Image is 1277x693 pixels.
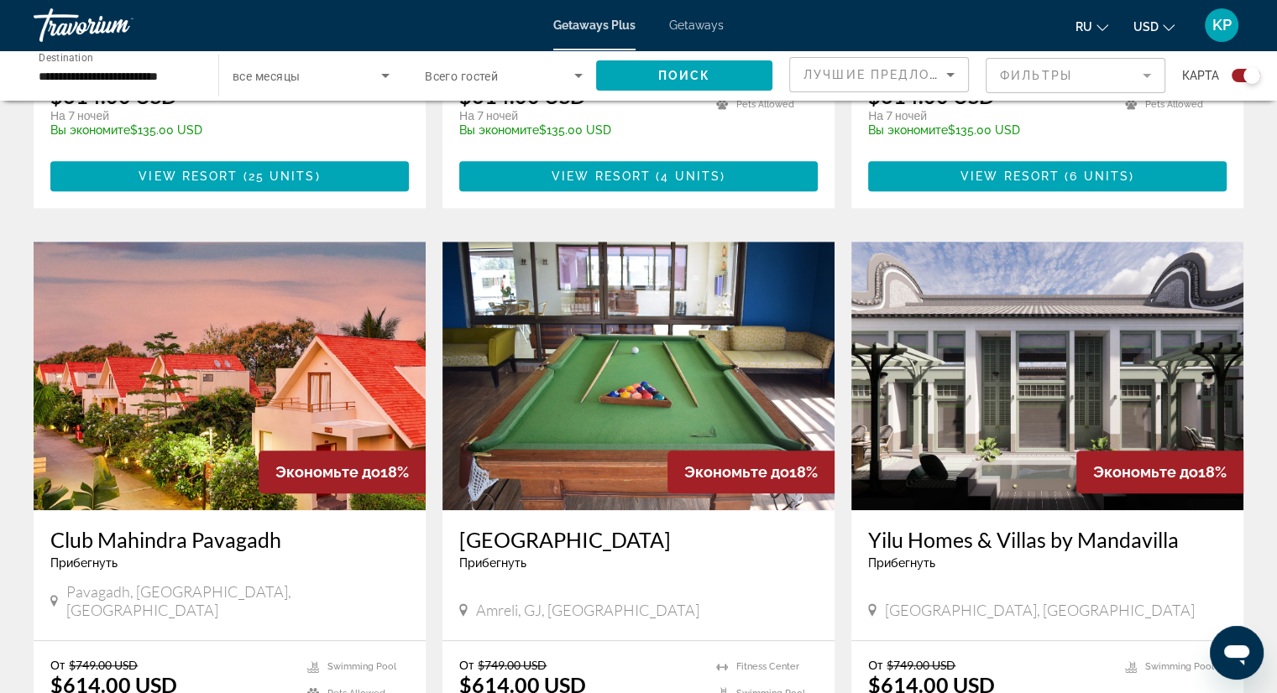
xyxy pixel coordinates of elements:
[552,169,651,183] span: View Resort
[34,3,201,47] a: Travorium
[868,123,1108,137] p: $135.00 USD
[425,70,498,83] span: Всего гостей
[868,123,948,137] span: Вы экономите
[868,658,882,672] span: От
[868,527,1227,552] a: Yilu Homes & Villas by Mandavilla
[868,556,935,570] span: Прибегнуть
[667,451,835,493] div: 18%
[1076,14,1108,39] button: Change language
[50,556,118,570] span: Прибегнуть
[50,161,409,191] button: View Resort(25 units)
[459,658,474,672] span: От
[1093,463,1198,481] span: Экономьте до
[459,108,699,123] p: На 7 ночей
[1145,661,1214,672] span: Swimming Pool
[50,108,392,123] p: На 7 ночей
[459,161,818,191] button: View Resort(4 units)
[1133,14,1175,39] button: Change currency
[249,169,316,183] span: 25 units
[275,463,380,481] span: Экономьте до
[478,658,547,672] span: $749.00 USD
[851,242,1243,510] img: DZ68E01X.jpg
[1212,17,1232,34] span: KP
[661,169,720,183] span: 4 units
[50,527,409,552] a: Club Mahindra Pavagadh
[960,169,1060,183] span: View Resort
[476,601,699,619] span: Amreli, GJ, [GEOGRAPHIC_DATA]
[887,658,955,672] span: $749.00 USD
[233,70,300,83] span: все месяцы
[459,527,818,552] a: [GEOGRAPHIC_DATA]
[986,57,1165,94] button: Filter
[1076,20,1092,34] span: ru
[259,451,426,493] div: 18%
[684,463,789,481] span: Экономьте до
[34,242,426,510] img: F845E01X.jpg
[1076,451,1243,493] div: 18%
[50,123,392,137] p: $135.00 USD
[596,60,772,91] button: Поиск
[868,108,1108,123] p: На 7 ночей
[459,556,526,570] span: Прибегнуть
[885,601,1195,619] span: [GEOGRAPHIC_DATA], [GEOGRAPHIC_DATA]
[459,123,539,137] span: Вы экономите
[139,169,238,183] span: View Resort
[459,123,699,137] p: $135.00 USD
[1060,169,1134,183] span: ( )
[868,161,1227,191] button: View Resort(6 units)
[50,123,130,137] span: Вы экономите
[50,658,65,672] span: От
[803,68,982,81] span: Лучшие предложения
[1133,20,1159,34] span: USD
[39,51,93,63] span: Destination
[1182,64,1219,87] span: карта
[1210,626,1264,680] iframe: Кнопка для запуску вікна повідомлень
[327,661,396,672] span: Swimming Pool
[66,582,409,619] span: Pavagadh, [GEOGRAPHIC_DATA], [GEOGRAPHIC_DATA]
[1145,99,1203,110] span: Pets Allowed
[1200,8,1243,43] button: User Menu
[736,661,799,672] span: Fitness Center
[669,18,724,32] a: Getaways
[803,65,955,85] mat-select: Sort by
[238,169,320,183] span: ( )
[658,69,711,82] span: Поиск
[69,658,138,672] span: $749.00 USD
[1070,169,1129,183] span: 6 units
[553,18,636,32] a: Getaways Plus
[736,99,794,110] span: Pets Allowed
[651,169,725,183] span: ( )
[442,242,835,510] img: DM56O01X.jpg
